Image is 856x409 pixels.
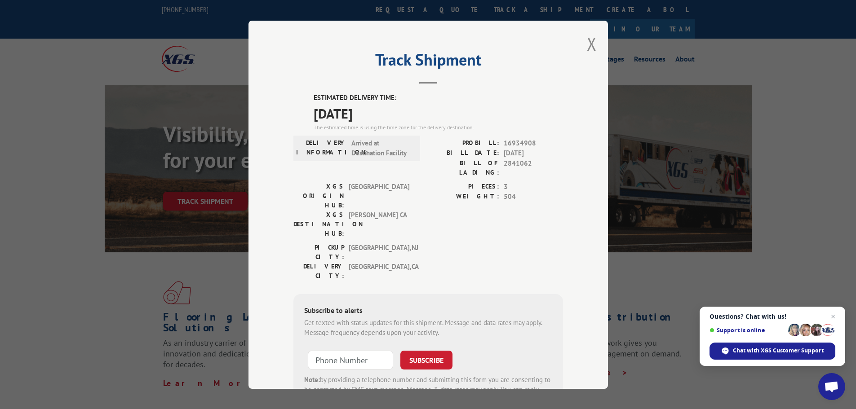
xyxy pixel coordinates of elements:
input: Phone Number [308,350,393,369]
strong: Note: [304,375,320,383]
span: Questions? Chat with us! [710,313,835,320]
div: by providing a telephone number and submitting this form you are consenting to be contacted by SM... [304,374,552,405]
button: SUBSCRIBE [400,350,452,369]
label: PICKUP CITY: [293,242,344,261]
span: Support is online [710,327,785,334]
span: [GEOGRAPHIC_DATA] , NJ [349,242,409,261]
span: Close chat [828,311,838,322]
label: DELIVERY INFORMATION: [296,138,347,158]
label: BILL OF LADING: [428,158,499,177]
label: XGS DESTINATION HUB: [293,210,344,238]
label: ESTIMATED DELIVERY TIME: [314,93,563,103]
label: PIECES: [428,181,499,192]
label: DELIVERY CITY: [293,261,344,280]
label: XGS ORIGIN HUB: [293,181,344,210]
span: [PERSON_NAME] CA [349,210,409,238]
label: BILL DATE: [428,148,499,158]
label: PROBILL: [428,138,499,148]
div: Get texted with status updates for this shipment. Message and data rates may apply. Message frequ... [304,317,552,338]
div: Open chat [818,373,845,400]
span: 2841062 [504,158,563,177]
span: 16934908 [504,138,563,148]
span: 3 [504,181,563,192]
div: Chat with XGS Customer Support [710,343,835,360]
span: Chat with XGS Customer Support [733,347,824,355]
div: Subscribe to alerts [304,304,552,317]
span: 504 [504,192,563,202]
span: Arrived at Destination Facility [351,138,412,158]
button: Close modal [587,32,597,56]
label: WEIGHT: [428,192,499,202]
span: [DATE] [314,103,563,123]
span: [DATE] [504,148,563,158]
span: [GEOGRAPHIC_DATA] , CA [349,261,409,280]
h2: Track Shipment [293,53,563,70]
span: [GEOGRAPHIC_DATA] [349,181,409,210]
div: The estimated time is using the time zone for the delivery destination. [314,123,563,131]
